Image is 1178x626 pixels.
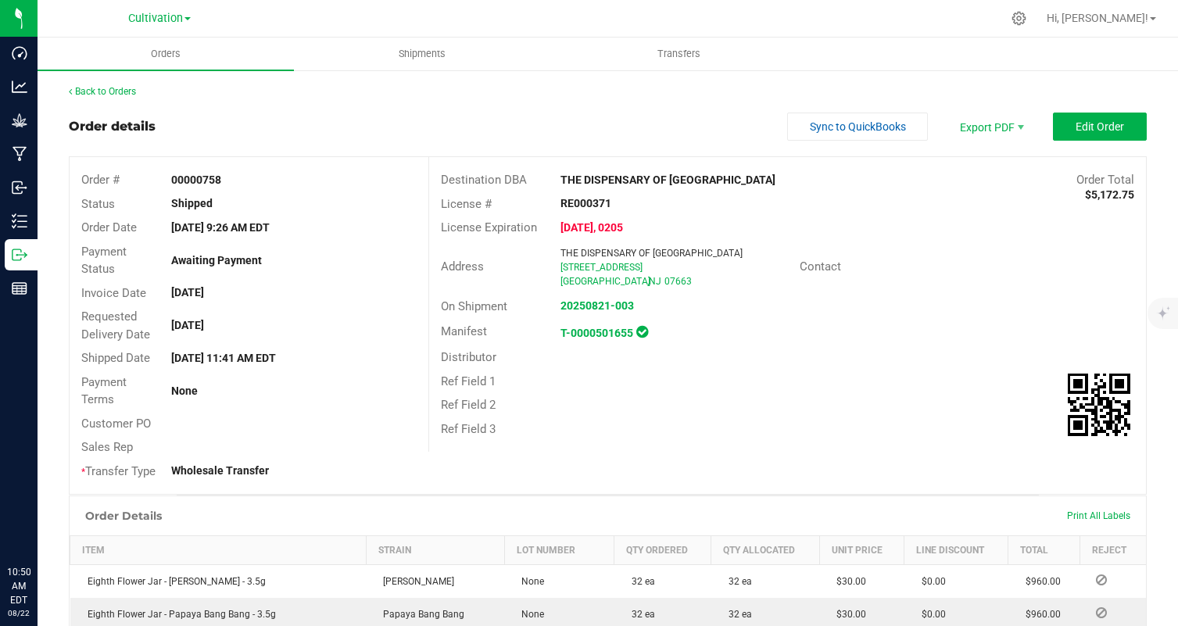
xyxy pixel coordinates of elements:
span: Payment Status [81,245,127,277]
span: Ref Field 1 [441,374,496,388]
span: Hi, [PERSON_NAME]! [1047,12,1148,24]
span: Order # [81,173,120,187]
span: None [514,576,544,587]
span: Papaya Bang Bang [375,609,464,620]
strong: [DATE] 11:41 AM EDT [171,352,276,364]
a: Shipments [294,38,550,70]
span: Customer PO [81,417,151,431]
button: Edit Order [1053,113,1147,141]
span: Payment Terms [81,375,127,407]
p: 08/22 [7,607,30,619]
th: Item [70,536,367,565]
span: Eighth Flower Jar - Papaya Bang Bang - 3.5g [80,609,276,620]
span: [GEOGRAPHIC_DATA] [560,276,650,287]
inline-svg: Dashboard [12,45,27,61]
span: Reject Inventory [1090,575,1113,585]
inline-svg: Manufacturing [12,146,27,162]
span: Invoice Date [81,286,146,300]
strong: THE DISPENSARY OF [GEOGRAPHIC_DATA] [560,173,775,186]
span: Ref Field 2 [441,398,496,412]
span: Requested Delivery Date [81,309,150,342]
strong: [DATE] [171,286,204,299]
li: Export PDF [943,113,1037,141]
th: Strain [366,536,504,565]
a: Orders [38,38,294,70]
span: 07663 [664,276,692,287]
span: NJ [649,276,661,287]
th: Total [1008,536,1080,565]
div: Manage settings [1009,11,1029,26]
strong: Shipped [171,197,213,209]
inline-svg: Inbound [12,180,27,195]
span: Status [81,197,115,211]
span: Shipped Date [81,351,150,365]
span: $0.00 [914,609,946,620]
span: On Shipment [441,299,507,313]
strong: [DATE] 9:26 AM EDT [171,221,270,234]
th: Unit Price [819,536,904,565]
inline-svg: Grow [12,113,27,128]
th: Reject [1080,536,1146,565]
span: Orders [130,47,202,61]
span: 32 ea [721,609,752,620]
span: Destination DBA [441,173,527,187]
span: $30.00 [829,609,866,620]
iframe: Resource center [16,501,63,548]
a: Transfers [551,38,807,70]
span: $960.00 [1018,609,1061,620]
span: Sales Rep [81,440,133,454]
button: Sync to QuickBooks [787,113,928,141]
span: Order Date [81,220,137,234]
span: Reject Inventory [1090,608,1113,617]
span: Address [441,259,484,274]
h1: Order Details [85,510,162,522]
span: In Sync [636,324,648,340]
strong: [DATE] [171,319,204,331]
a: 20250821-003 [560,299,634,312]
inline-svg: Reports [12,281,27,296]
strong: [DATE], 0205 [560,221,623,234]
span: , [647,276,649,287]
span: Manifest [441,324,487,338]
span: $30.00 [829,576,866,587]
th: Lot Number [504,536,614,565]
img: Scan me! [1068,374,1130,436]
inline-svg: Outbound [12,247,27,263]
span: Contact [800,259,841,274]
strong: 00000758 [171,173,221,186]
qrcode: 00000758 [1068,374,1130,436]
p: 10:50 AM EDT [7,565,30,607]
span: License # [441,197,492,211]
strong: Wholesale Transfer [171,464,269,477]
span: [PERSON_NAME] [375,576,454,587]
span: Transfers [636,47,721,61]
span: $960.00 [1018,576,1061,587]
span: Shipments [378,47,467,61]
a: Back to Orders [69,86,136,97]
span: 32 ea [721,576,752,587]
span: THE DISPENSARY OF [GEOGRAPHIC_DATA] [560,248,743,259]
span: License Expiration [441,220,537,234]
a: T-0000501655 [560,327,633,339]
inline-svg: Analytics [12,79,27,95]
span: 32 ea [624,576,655,587]
th: Qty Allocated [711,536,820,565]
inline-svg: Inventory [12,213,27,229]
th: Qty Ordered [614,536,711,565]
strong: $5,172.75 [1085,188,1134,201]
span: Ref Field 3 [441,422,496,436]
strong: RE000371 [560,197,611,209]
strong: Awaiting Payment [171,254,262,266]
span: Order Total [1076,173,1134,187]
span: Cultivation [128,12,183,25]
strong: None [171,385,198,397]
span: Edit Order [1076,120,1124,133]
span: [STREET_ADDRESS] [560,262,643,273]
span: 32 ea [624,609,655,620]
span: Distributor [441,350,496,364]
span: None [514,609,544,620]
span: Eighth Flower Jar - [PERSON_NAME] - 3.5g [80,576,266,587]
